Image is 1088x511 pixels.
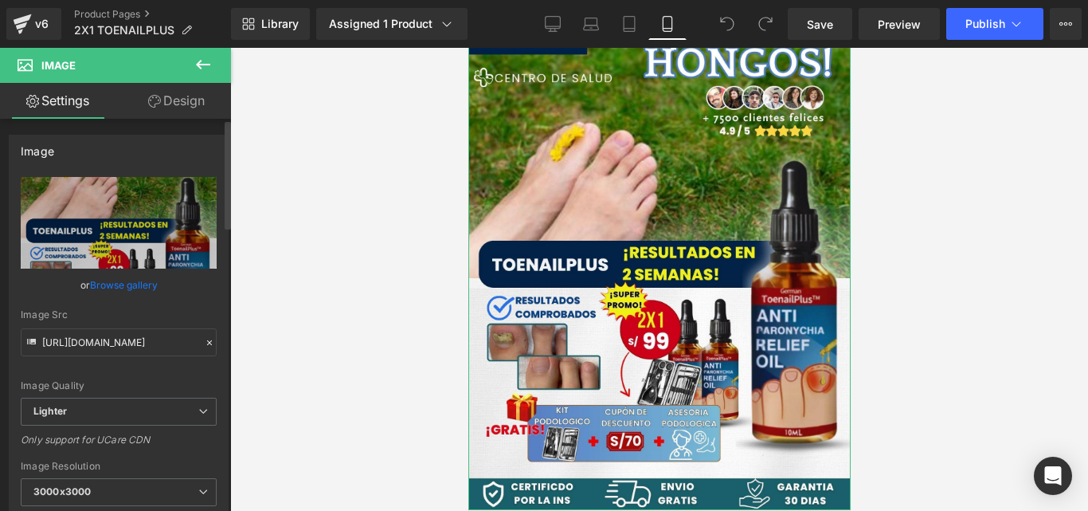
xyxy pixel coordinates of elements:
a: Mobile [648,8,687,40]
span: Save [807,16,833,33]
button: Undo [711,8,743,40]
a: New Library [231,8,310,40]
a: v6 [6,8,61,40]
a: Laptop [572,8,610,40]
div: Image Src [21,309,217,320]
span: 2X1 TOENAILPLUS [74,24,174,37]
div: or [21,277,217,293]
button: More [1050,8,1082,40]
input: Link [21,328,217,356]
a: Product Pages [74,8,231,21]
a: Browse gallery [90,271,158,299]
span: Publish [965,18,1005,30]
a: Design [119,83,234,119]
div: Only support for UCare CDN [21,434,217,457]
a: Preview [859,8,940,40]
a: Desktop [534,8,572,40]
button: Publish [946,8,1043,40]
span: Image [41,59,76,72]
span: Library [261,17,299,31]
div: v6 [32,14,52,34]
div: Image Resolution [21,461,217,472]
div: Image [21,136,54,158]
b: 3000x3000 [33,485,91,497]
div: Open Intercom Messenger [1034,457,1072,495]
div: Assigned 1 Product [329,16,455,32]
div: Image Quality [21,380,217,391]
button: Redo [749,8,781,40]
span: Preview [878,16,921,33]
a: Tablet [610,8,648,40]
b: Lighter [33,405,67,417]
